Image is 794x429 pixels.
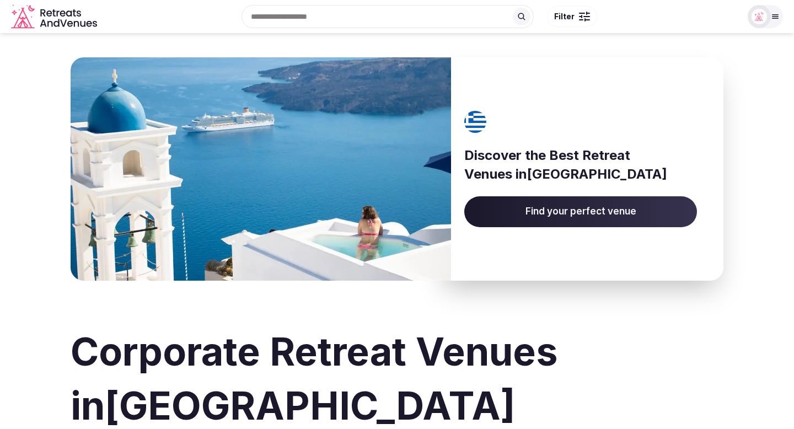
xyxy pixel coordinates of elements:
[554,11,575,22] span: Filter
[752,9,767,24] img: Matt Grant Oakes
[464,196,697,227] a: Find your perfect venue
[461,111,491,133] img: Greece's flag
[71,57,451,281] img: Banner image for Greece representative of the country
[11,4,99,29] svg: Retreats and Venues company logo
[464,146,697,183] h3: Discover the Best Retreat Venues in [GEOGRAPHIC_DATA]
[11,4,99,29] a: Visit the homepage
[547,6,597,27] button: Filter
